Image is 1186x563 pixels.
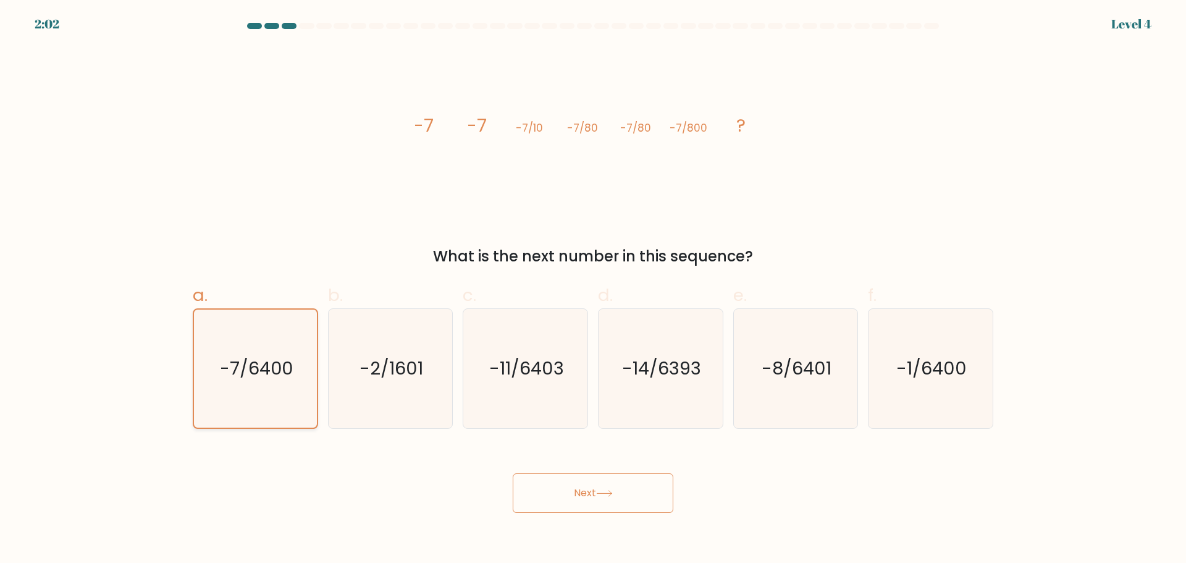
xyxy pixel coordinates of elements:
[193,283,208,307] span: a.
[567,121,598,135] tspan: -7/80
[897,356,967,381] text: -1/6400
[762,356,831,381] text: -8/6401
[200,245,986,268] div: What is the next number in this sequence?
[737,113,746,138] tspan: ?
[1111,15,1151,33] div: Level 4
[622,356,701,381] text: -14/6393
[513,473,673,513] button: Next
[360,356,423,381] text: -2/1601
[220,356,293,381] text: -7/6400
[868,283,877,307] span: f.
[414,113,434,138] tspan: -7
[489,356,564,381] text: -11/6403
[463,283,476,307] span: c.
[467,113,487,138] tspan: -7
[516,121,544,135] tspan: -7/10
[620,121,651,135] tspan: -7/80
[598,283,613,307] span: d.
[670,121,707,135] tspan: -7/800
[328,283,343,307] span: b.
[733,283,747,307] span: e.
[35,15,59,33] div: 2:02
